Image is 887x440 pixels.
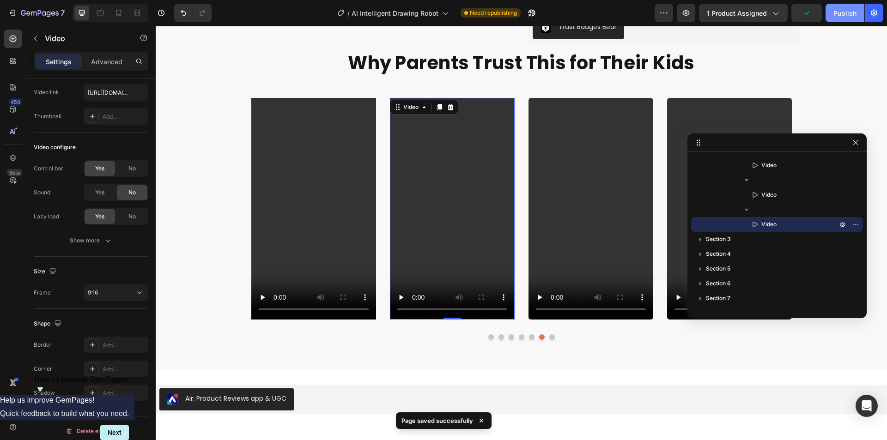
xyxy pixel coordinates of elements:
[34,212,59,221] div: Lazy load
[84,284,148,301] button: 9:16
[470,9,517,17] span: Need republishing
[706,294,730,303] span: Section 7
[394,308,399,314] button: Dot
[34,164,63,173] div: Control bar
[856,395,878,417] div: Open Intercom Messenger
[706,249,731,259] span: Section 4
[95,164,104,173] span: Yes
[174,4,212,22] div: Undo/Redo
[34,232,148,249] button: Show more
[88,289,98,296] span: 9:16
[833,8,857,18] div: Publish
[9,98,22,106] div: 450
[352,8,438,18] span: AI Intelligent Drawing Robot
[46,57,72,66] p: Settings
[4,4,69,22] button: 7
[35,375,129,395] button: Show survey - Help us improve GemPages!
[383,308,389,314] button: Dot
[706,279,731,288] span: Section 6
[333,308,338,314] button: Dot
[95,212,104,221] span: Yes
[761,220,777,229] span: Video
[34,289,51,297] div: Frame
[699,4,788,22] button: 1 product assigned
[103,365,146,374] div: Add...
[373,72,498,294] video: Video
[192,24,539,50] strong: Why Parents Trust This for Their Kids
[103,341,146,350] div: Add...
[373,308,379,314] button: Dot
[35,375,129,383] span: Help us improve GemPages!
[34,112,61,121] div: Thumbnail
[34,143,76,151] div: Video configure
[34,188,50,197] div: Sound
[826,4,864,22] button: Publish
[103,113,146,121] div: Add...
[128,188,136,197] span: No
[128,164,136,173] span: No
[4,362,138,385] button: Air: Product Reviews app & UGC
[70,236,113,245] div: Show more
[156,26,887,440] iframe: Design area
[128,212,136,221] span: No
[11,368,22,379] img: CJbfpYa_9oYDEAE=.jpeg
[343,308,348,314] button: Dot
[511,72,636,294] video: Video
[34,318,63,330] div: Shape
[347,8,350,18] span: /
[246,77,265,85] div: Video
[706,264,730,273] span: Section 5
[34,265,58,278] div: Size
[761,190,777,199] span: Video
[30,368,131,378] div: Air: Product Reviews app & UGC
[401,416,473,425] p: Page saved successfully
[234,72,359,294] video: Video
[7,169,22,176] div: Beta
[91,57,122,66] p: Advanced
[84,84,148,101] input: Insert video url here
[34,365,52,373] div: Corner
[34,88,59,96] div: Video link
[45,33,123,44] p: Video
[34,341,52,349] div: Border
[761,161,777,170] span: Video
[96,72,220,294] video: Video
[353,308,358,314] button: Dot
[706,235,731,244] span: Section 3
[707,8,767,18] span: 1 product assigned
[95,188,104,197] span: Yes
[363,308,369,314] button: Dot
[61,7,65,18] p: 7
